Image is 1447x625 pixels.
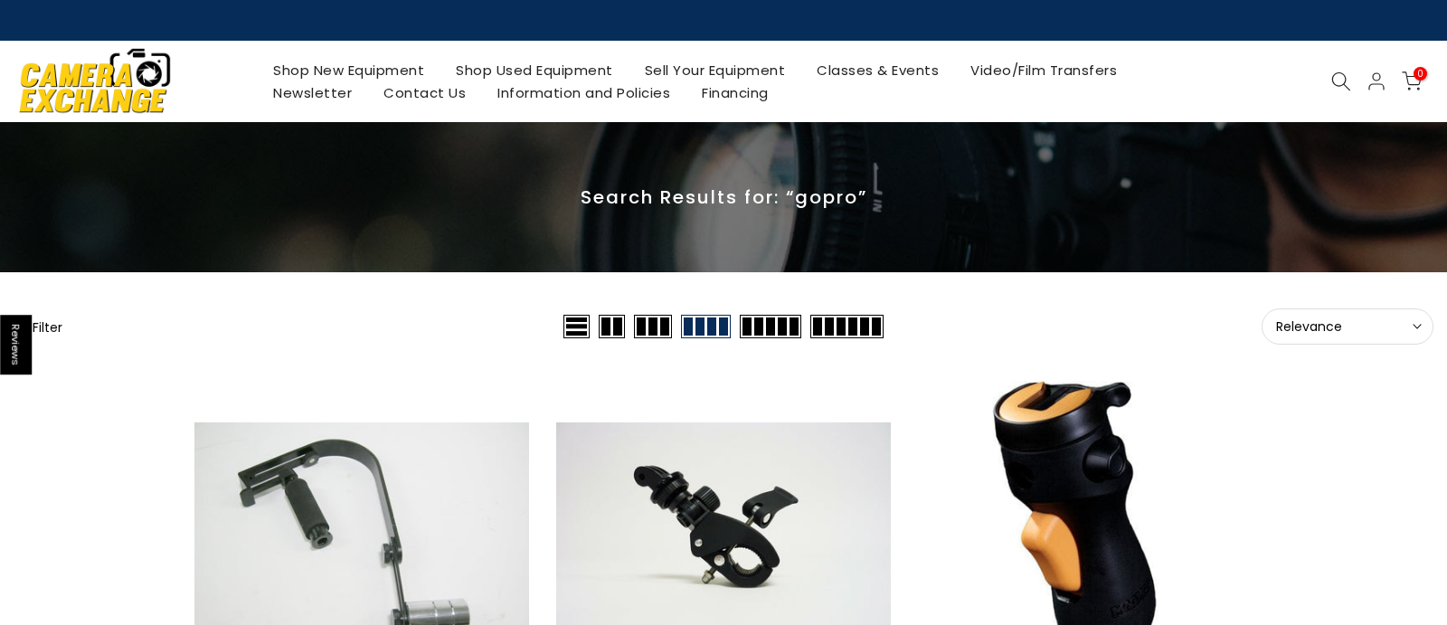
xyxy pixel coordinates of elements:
a: Financing [686,81,785,104]
a: Shop New Equipment [258,59,440,81]
button: Show filters [14,317,62,336]
a: Video/Film Transfers [955,59,1133,81]
a: Contact Us [368,81,482,104]
p: Search Results for: “gopro” [14,185,1433,209]
a: Classes & Events [801,59,955,81]
a: Information and Policies [482,81,686,104]
a: Sell Your Equipment [629,59,801,81]
a: Shop Used Equipment [440,59,629,81]
span: Relevance [1276,318,1419,335]
a: 0 [1402,71,1422,91]
span: 0 [1414,67,1427,80]
a: Newsletter [258,81,368,104]
button: Relevance [1262,308,1433,345]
